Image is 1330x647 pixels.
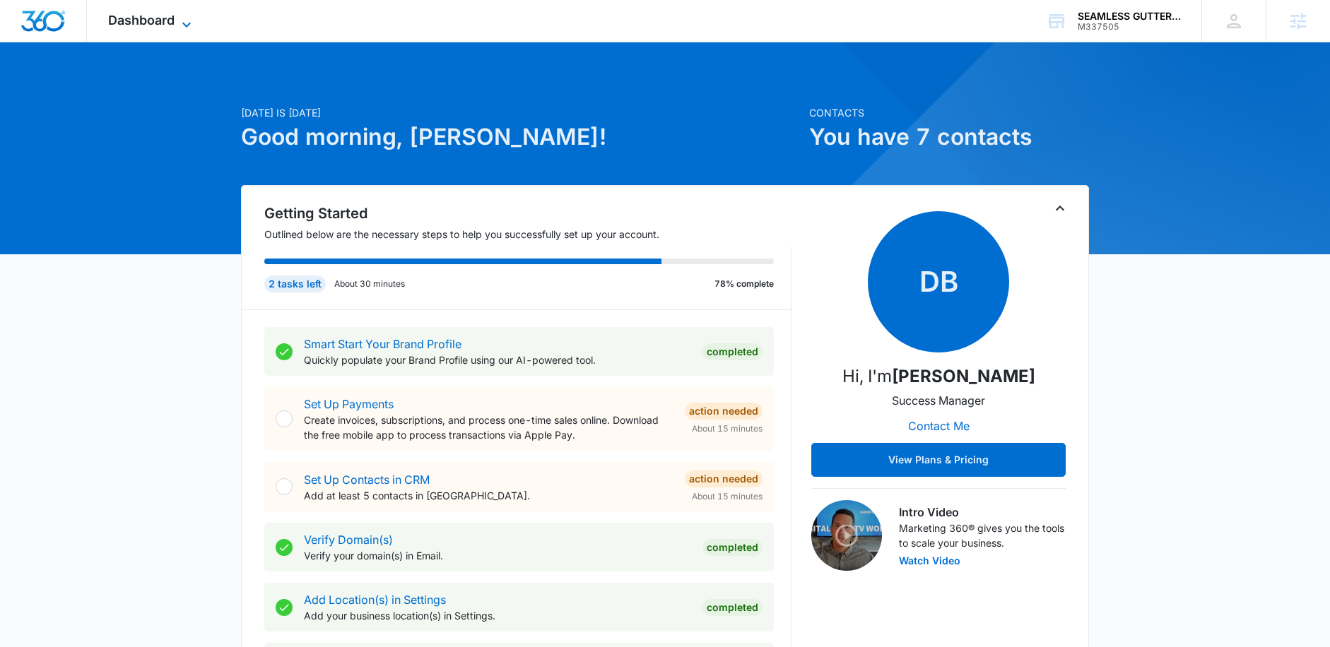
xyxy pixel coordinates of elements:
div: Completed [702,539,763,556]
p: Create invoices, subscriptions, and process one-time sales online. Download the free mobile app t... [304,412,673,442]
div: account name [1078,11,1181,22]
a: Smart Start Your Brand Profile [304,337,461,351]
button: Watch Video [899,556,960,566]
p: Verify your domain(s) in Email. [304,548,691,563]
p: Add at least 5 contacts in [GEOGRAPHIC_DATA]. [304,488,673,503]
a: Set Up Contacts in CRM [304,473,430,487]
p: Quickly populate your Brand Profile using our AI-powered tool. [304,352,691,367]
a: Set Up Payments [304,397,394,411]
h3: Intro Video [899,504,1066,521]
p: Contacts [809,105,1089,120]
p: Success Manager [892,392,985,409]
div: Action Needed [685,403,763,420]
p: [DATE] is [DATE] [241,105,801,120]
p: Outlined below are the necessary steps to help you successfully set up your account. [264,227,791,242]
p: About 30 minutes [334,278,405,290]
div: Action Needed [685,470,763,487]
p: 78% complete [714,278,774,290]
h1: You have 7 contacts [809,120,1089,154]
span: Dashboard [108,13,175,28]
span: About 15 minutes [692,490,763,503]
span: About 15 minutes [692,422,763,435]
img: Intro Video [811,500,882,571]
p: Marketing 360® gives you the tools to scale your business. [899,521,1066,550]
strong: [PERSON_NAME] [892,366,1035,386]
span: DB [868,211,1009,352]
a: Verify Domain(s) [304,533,393,547]
button: Toggle Collapse [1052,200,1069,217]
div: Completed [702,599,763,616]
p: Hi, I'm [842,364,1035,389]
p: Add your business location(s) in Settings. [304,608,691,623]
div: 2 tasks left [264,275,326,292]
div: Completed [702,343,763,360]
h1: Good morning, [PERSON_NAME]! [241,120,801,154]
div: account id [1078,22,1181,32]
h2: Getting Started [264,203,791,224]
a: Add Location(s) in Settings [304,593,446,607]
button: Contact Me [894,409,984,443]
button: View Plans & Pricing [811,443,1066,477]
